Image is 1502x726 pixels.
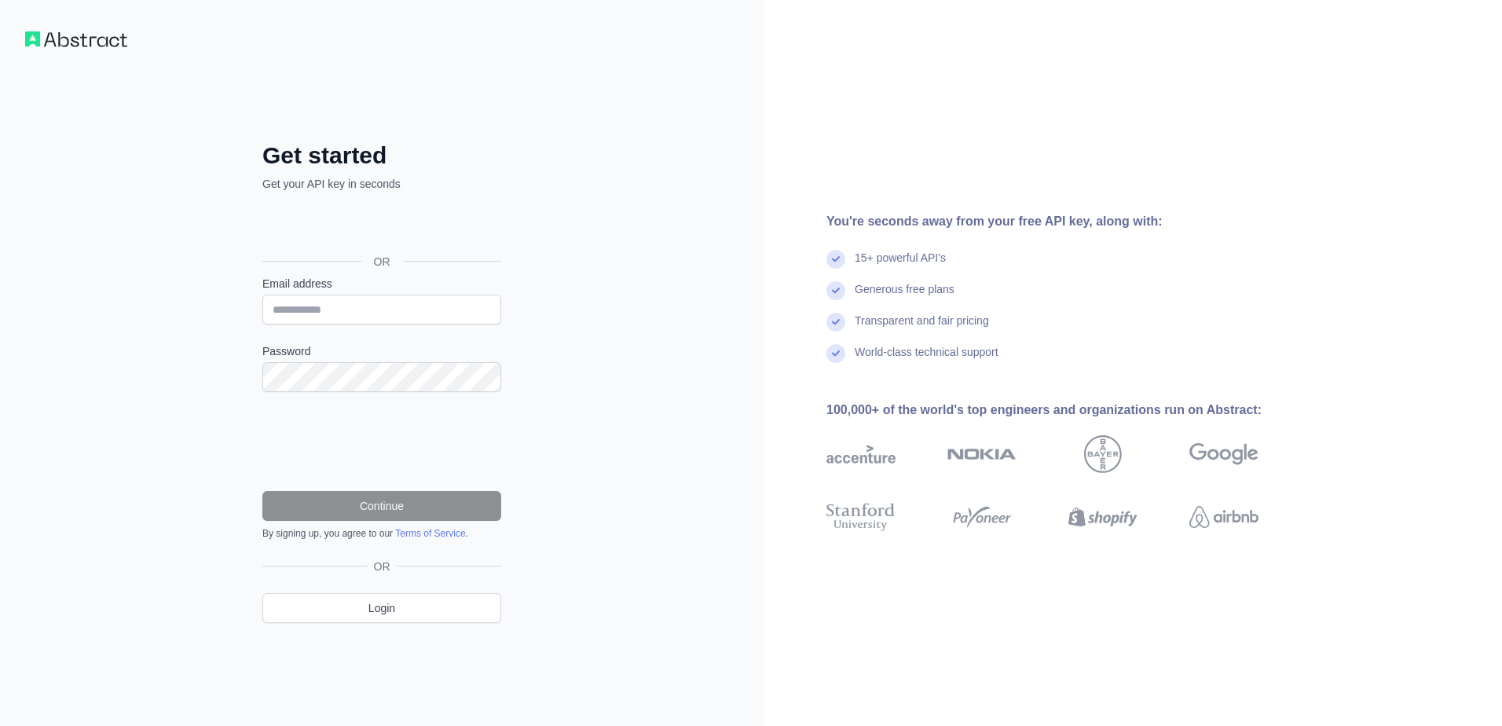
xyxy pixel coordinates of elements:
img: accenture [826,435,896,473]
label: Password [262,343,501,359]
div: You're seconds away from your free API key, along with: [826,212,1309,231]
span: OR [361,254,403,269]
img: shopify [1068,500,1137,534]
div: By signing up, you agree to our . [262,527,501,540]
iframe: reCAPTCHA [262,411,501,472]
img: check mark [826,250,845,269]
img: Workflow [25,31,127,47]
div: Generous free plans [855,281,954,313]
span: OR [368,559,397,574]
div: 100,000+ of the world's top engineers and organizations run on Abstract: [826,401,1309,420]
img: payoneer [947,500,1017,534]
img: google [1189,435,1258,473]
button: Continue [262,491,501,521]
div: 15+ powerful API's [855,250,946,281]
img: nokia [947,435,1017,473]
p: Get your API key in seconds [262,176,501,192]
a: Terms of Service [395,528,465,539]
img: airbnb [1189,500,1258,534]
img: bayer [1084,435,1122,473]
div: Transparent and fair pricing [855,313,989,344]
div: World-class technical support [855,344,998,376]
label: Email address [262,276,501,291]
iframe: Botón de Acceder con Google [255,209,506,244]
img: check mark [826,281,845,300]
h2: Get started [262,141,501,170]
img: check mark [826,344,845,363]
a: Login [262,593,501,623]
img: stanford university [826,500,896,534]
img: check mark [826,313,845,332]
